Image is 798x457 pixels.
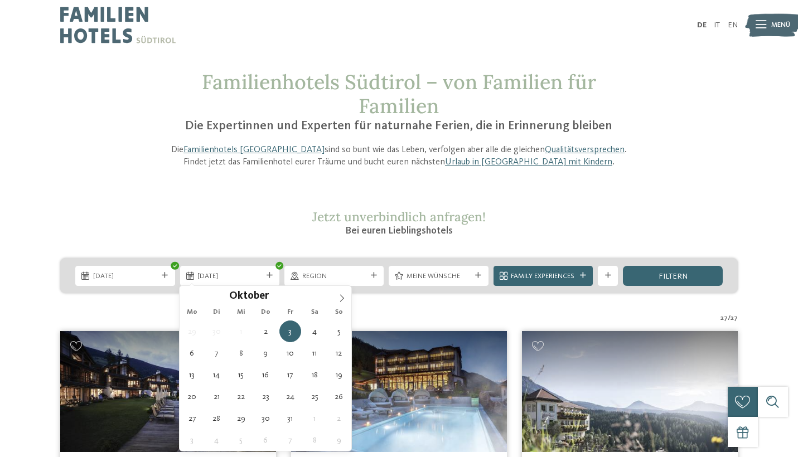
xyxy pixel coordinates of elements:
[312,208,486,225] span: Jetzt unverbindlich anfragen!
[230,429,252,451] span: November 5, 2025
[206,407,228,429] span: Oktober 28, 2025
[269,290,306,302] input: Year
[279,342,301,364] span: Oktober 10, 2025
[255,320,277,342] span: Oktober 2, 2025
[720,313,728,323] span: 27
[728,21,738,29] a: EN
[304,386,326,407] span: Oktober 25, 2025
[204,309,229,316] span: Di
[328,342,350,364] span: Oktober 12, 2025
[731,313,738,323] span: 27
[181,342,203,364] span: Oktober 6, 2025
[230,364,252,386] span: Oktober 15, 2025
[328,320,350,342] span: Oktober 5, 2025
[445,158,612,167] a: Urlaub in [GEOGRAPHIC_DATA] mit Kindern
[93,271,157,281] span: [DATE]
[279,429,301,451] span: November 7, 2025
[328,386,350,407] span: Oktober 26, 2025
[206,320,228,342] span: September 30, 2025
[771,20,790,30] span: Menü
[328,429,350,451] span: November 9, 2025
[202,69,596,119] span: Familienhotels Südtirol – von Familien für Familien
[181,386,203,407] span: Oktober 20, 2025
[230,386,252,407] span: Oktober 22, 2025
[328,364,350,386] span: Oktober 19, 2025
[328,407,350,429] span: November 2, 2025
[229,309,253,316] span: Mi
[302,271,366,281] span: Region
[206,364,228,386] span: Oktober 14, 2025
[181,407,203,429] span: Oktober 27, 2025
[255,342,277,364] span: Oktober 9, 2025
[197,271,262,281] span: [DATE]
[345,226,453,236] span: Bei euren Lieblingshotels
[278,309,302,316] span: Fr
[161,144,638,169] p: Die sind so bunt wie das Leben, verfolgen aber alle die gleichen . Findet jetzt das Familienhotel...
[253,309,278,316] span: Do
[181,364,203,386] span: Oktober 13, 2025
[185,120,612,132] span: Die Expertinnen und Experten für naturnahe Ferien, die in Erinnerung bleiben
[230,320,252,342] span: Oktober 1, 2025
[407,271,471,281] span: Meine Wünsche
[206,429,228,451] span: November 4, 2025
[181,429,203,451] span: November 3, 2025
[279,364,301,386] span: Oktober 17, 2025
[255,407,277,429] span: Oktober 30, 2025
[697,21,707,29] a: DE
[279,320,301,342] span: Oktober 3, 2025
[230,407,252,429] span: Oktober 29, 2025
[60,331,276,453] img: Post Alpina - Family Mountain Chalets ****ˢ
[230,342,252,364] span: Oktober 8, 2025
[304,364,326,386] span: Oktober 18, 2025
[545,145,625,154] a: Qualitätsversprechen
[728,313,731,323] span: /
[327,309,351,316] span: So
[229,291,269,302] span: Oktober
[304,320,326,342] span: Oktober 4, 2025
[180,309,204,316] span: Mo
[279,386,301,407] span: Oktober 24, 2025
[304,407,326,429] span: November 1, 2025
[522,331,738,453] img: Adventure Family Hotel Maria ****
[279,407,301,429] span: Oktober 31, 2025
[304,429,326,451] span: November 8, 2025
[302,309,327,316] span: Sa
[291,331,507,453] img: Familienhotels gesucht? Hier findet ihr die besten!
[255,364,277,386] span: Oktober 16, 2025
[714,21,720,29] a: IT
[183,145,325,154] a: Familienhotels [GEOGRAPHIC_DATA]
[181,320,203,342] span: September 29, 2025
[304,342,326,364] span: Oktober 11, 2025
[659,273,688,280] span: filtern
[255,386,277,407] span: Oktober 23, 2025
[206,342,228,364] span: Oktober 7, 2025
[206,386,228,407] span: Oktober 21, 2025
[255,429,277,451] span: November 6, 2025
[511,271,575,281] span: Family Experiences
